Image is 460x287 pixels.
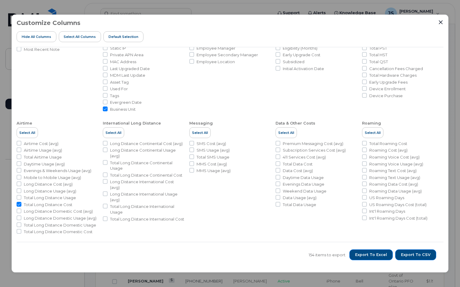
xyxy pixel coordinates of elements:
span: Long Distance Continental Usage (avg) [110,147,184,159]
span: Int'l Roaming Days [369,208,405,214]
div: Messaging [189,121,213,126]
span: Total Data Usage [283,202,316,208]
span: 411 Services Cost (avg) [283,154,326,160]
span: Total Long Distance Cost [24,202,72,208]
button: Select all Columns [59,31,101,42]
span: Total Long Distance Usage [24,195,76,201]
button: Select All [276,127,297,138]
span: Total SMS Usage [197,154,229,160]
span: Tags [110,93,119,99]
span: Int'l Roaming Days Cost (total) [369,215,427,221]
span: SMS Cost (avg) [197,141,226,147]
span: Roaming Voice Cost (avg) [369,154,420,160]
span: Roaming Data Cost (avg) [369,181,418,187]
span: Private APN Area [110,52,143,58]
div: Airtime [17,121,32,126]
span: Export to CSV [401,252,430,258]
div: International Long Distance [103,121,161,126]
span: Select All [106,130,121,135]
span: Total PST [369,45,387,51]
span: Early Upgrade Fees [369,79,408,85]
span: Roaming Voice Usage (avg) [369,161,423,167]
button: Select All [103,127,124,138]
span: Long Distance Usage (avg) [24,188,76,194]
span: Mobile to Mobile Usage (avg) [24,175,81,181]
span: Initial Activation Date [283,66,324,72]
span: MDM Last Update [110,73,145,78]
h3: Customize Columns [17,20,80,26]
span: Roaming Data Usage (avg) [369,188,422,194]
button: Export to Excel [349,249,393,260]
span: Most Recent Note [24,47,60,52]
span: US Roaming Days Cost (total) [369,202,427,208]
span: MAC Address [110,59,136,65]
span: Total Data Cost [283,161,313,167]
div: Roaming [362,121,381,126]
span: Select All [278,130,294,135]
span: Used For [110,86,128,92]
button: Hide All Columns [17,31,56,42]
span: 154 items to export [309,252,345,258]
span: Data Cost (avg) [283,168,313,174]
span: MMS Usage (avg) [197,168,231,174]
span: Weekend Data Usage [283,188,326,194]
span: Total HST [369,52,387,58]
span: Long Distance International Usage (avg) [110,191,184,202]
span: Total Hardware Charges [369,73,417,78]
span: Hide All Columns [22,34,51,39]
span: Daytime Usage (avg) [24,161,65,167]
span: Device Enrollment [369,86,406,92]
span: Export to Excel [355,252,387,258]
span: Total Long Distance Continental Cost [110,172,182,178]
span: SMS Usage (avg) [197,147,230,153]
span: Select all Columns [64,34,96,39]
span: Eligibility (Months) [283,45,317,51]
span: Roaming Cost (avg) [369,147,408,153]
span: Subsidized [283,59,304,65]
span: Total Long Distance Continental Usage [110,160,184,171]
span: Data Usage (avg) [283,195,317,201]
span: Last Upgraded Date [110,66,150,72]
span: Employee Manager [197,45,235,51]
button: Export to CSV [395,249,436,260]
div: Data & Other Costs [276,121,315,126]
span: US Roaming Days [369,195,404,201]
span: Long Distance Cost (avg) [24,181,73,187]
span: Subscription Services Cost (avg) [283,147,346,153]
span: Total Long Distance International Cost [110,216,184,222]
span: Employee Secondary Manager [197,52,258,58]
span: Daytime Data Usage [283,175,324,181]
span: Evergreen Date [110,100,142,105]
button: Select All [17,127,38,138]
span: Asset Tag [110,79,129,85]
span: Total Long Distance Domestic Cost [24,229,93,235]
span: Static IP [110,45,126,51]
span: Evenings & Weekends Usage (avg) [24,168,91,174]
span: Roaming Text Usage (avg) [369,175,420,181]
button: Default Selection [103,31,143,42]
span: Airtime Usage (avg) [24,147,62,153]
span: Default Selection [109,34,138,39]
span: Select All [365,130,381,135]
span: Employee Location [197,59,235,65]
span: Long Distance International Cost (avg) [110,179,184,190]
span: Total Roaming Cost [369,141,407,147]
span: Select All [19,130,35,135]
span: Airtime Cost (avg) [24,141,58,147]
button: Close [438,20,443,25]
button: Select All [189,127,211,138]
span: Total QST [369,59,388,65]
span: Long Distance Continental Cost (avg) [110,141,183,147]
span: Business Unit [110,106,136,112]
span: Total Long Distance Domestic Usage [24,222,96,228]
span: Early Upgrade Cost [283,52,320,58]
span: Select All [192,130,208,135]
span: Total Airtime Usage [24,154,62,160]
span: Total Long Distance International Usage [110,204,184,215]
span: Long Distance Domestic Usage (avg) [24,215,96,221]
span: Device Purchase [369,93,403,99]
span: Long Distance Domestic Cost (avg) [24,208,93,214]
span: Evenings Data Usage [283,181,324,187]
span: Roaming Text Cost (avg) [369,168,417,174]
span: MMS Cost (avg) [197,161,227,167]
